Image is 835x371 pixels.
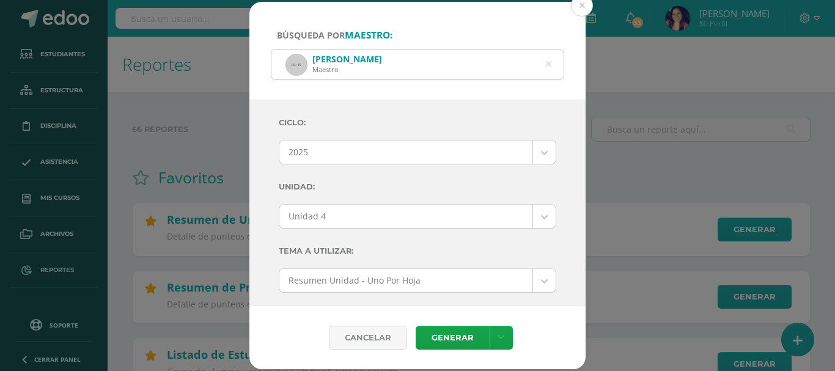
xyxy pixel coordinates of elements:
[277,29,392,41] span: Búsqueda por
[289,141,523,164] span: 2025
[279,110,556,135] label: Ciclo:
[289,205,523,228] span: Unidad 4
[329,326,407,350] div: Cancelar
[271,50,564,79] input: ej. Nicholas Alekzander, etc.
[279,141,556,164] a: 2025
[287,55,306,75] img: 45x45
[279,238,556,263] label: Tema a Utilizar:
[279,205,556,228] a: Unidad 4
[345,29,392,42] strong: maestro:
[416,326,489,350] a: Generar
[312,65,382,74] div: Maestro
[312,53,382,65] div: [PERSON_NAME]
[289,269,523,292] span: Resumen Unidad - Uno Por Hoja
[279,174,556,199] label: Unidad:
[279,269,556,292] a: Resumen Unidad - Uno Por Hoja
